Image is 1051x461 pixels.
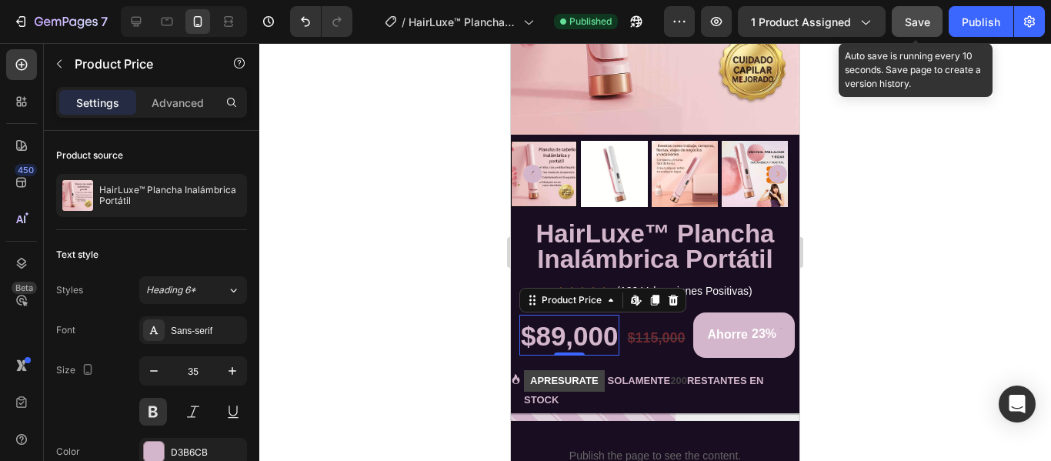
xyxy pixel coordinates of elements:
iframe: Design area [511,43,799,461]
p: 7 [101,12,108,31]
img: product feature img [62,180,93,211]
span: Heading 6* [146,283,196,297]
div: Font [56,323,75,337]
div: Open Intercom Messenger [999,386,1036,423]
div: Undo/Redo [290,6,352,37]
div: Publish [962,14,1000,30]
div: Beta [12,282,37,294]
button: 7 [6,6,115,37]
div: Text style [56,248,98,262]
button: Publish [949,6,1013,37]
p: Advanced [152,95,204,111]
p: Product Price [75,55,205,73]
button: Heading 6* [139,276,247,304]
div: Styles [56,283,83,297]
div: D3B6CB [171,446,243,459]
div: Color [56,445,80,459]
span: / [402,14,405,30]
div: Sans-serif [171,324,243,338]
span: HairLuxe™ Plancha Inalámbrica Portátil [409,14,517,30]
div: Size [56,360,97,381]
p: Publish the page to see the content. [8,405,281,421]
div: Product source [56,149,123,162]
button: Save [892,6,943,37]
span: 1 product assigned [751,14,851,30]
p: HairLuxe™ Plancha Inalámbrica Portátil [99,185,241,206]
button: 1 product assigned [738,6,886,37]
span: Published [569,15,612,28]
span: Save [905,15,930,28]
p: Settings [76,95,119,111]
div: 450 [15,164,37,176]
